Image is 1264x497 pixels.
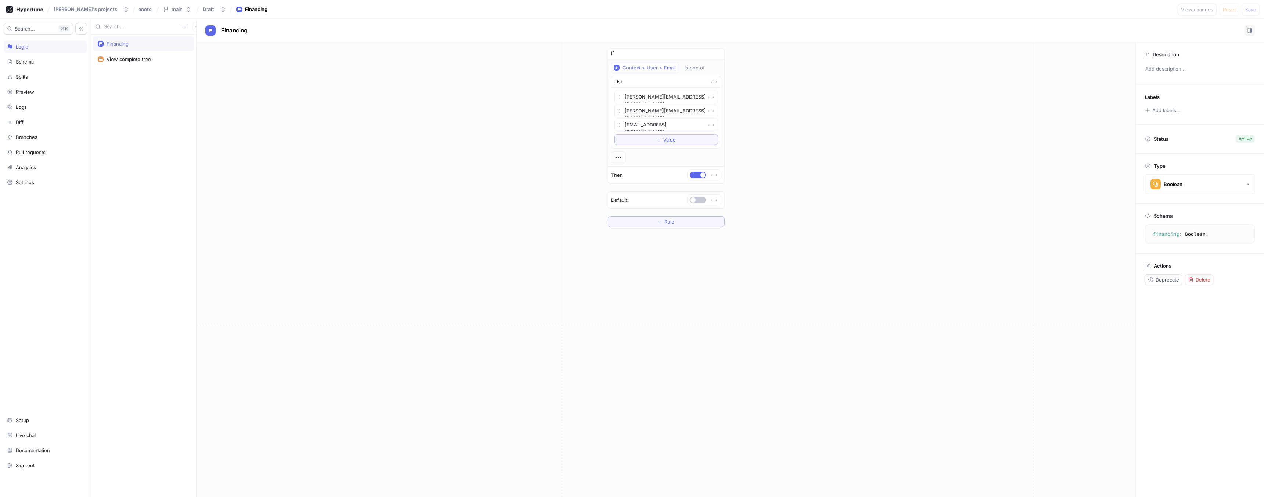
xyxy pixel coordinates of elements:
p: Schema [1154,213,1173,219]
textarea: [EMAIL_ADDRESS][DOMAIN_NAME] [614,119,718,131]
textarea: [PERSON_NAME][EMAIL_ADDRESS][DOMAIN_NAME] [614,105,718,117]
button: Search...K [4,23,73,35]
span: Deprecate [1156,278,1179,282]
span: Delete [1196,278,1210,282]
div: Branches [16,134,37,140]
p: Default [611,197,627,204]
button: Deprecate [1145,274,1182,285]
button: Delete [1185,274,1213,285]
button: Save [1242,4,1260,15]
button: Reset [1220,4,1239,15]
p: Actions [1154,263,1171,269]
a: Documentation [4,444,87,457]
div: Splits [16,74,28,80]
button: [PERSON_NAME]'s projects [51,3,132,15]
p: Add description... [1142,63,1258,75]
p: Status [1154,134,1168,144]
div: Financing [107,41,129,47]
p: Description [1153,51,1179,57]
div: Schema [16,59,34,65]
div: Draft [203,6,214,12]
button: Add labels... [1142,106,1183,115]
textarea: [PERSON_NAME][EMAIL_ADDRESS][DOMAIN_NAME] [614,91,718,103]
span: aneto [139,7,152,12]
div: Setup [16,417,29,423]
span: Search... [15,26,35,31]
div: Diff [16,119,24,125]
p: Type [1154,163,1166,169]
button: ＋Rule [608,216,725,227]
textarea: financing: Boolean! [1148,228,1252,241]
div: List [614,78,622,86]
div: K [58,25,70,32]
div: Logs [16,104,27,110]
span: Save [1245,7,1256,12]
div: Logic [16,44,28,50]
div: Financing [245,6,267,13]
button: Boolean [1145,174,1255,194]
button: Context > User > Email [611,62,679,73]
p: Then [611,172,623,179]
span: Financing [221,28,247,33]
div: is one of [685,65,705,71]
div: main [172,6,183,12]
span: ＋ [657,137,661,142]
div: Documentation [16,447,50,453]
div: View complete tree [107,56,151,62]
div: Live chat [16,432,36,438]
button: ＋Value [614,134,718,145]
div: Settings [16,179,34,185]
div: Pull requests [16,149,46,155]
p: Labels [1145,94,1160,100]
button: is one of [681,62,715,73]
span: Value [663,137,676,142]
span: ＋ [658,219,662,224]
button: View changes [1178,4,1217,15]
input: Search... [104,23,179,31]
button: Draft [200,3,229,15]
div: Boolean [1164,181,1182,187]
div: Preview [16,89,34,95]
span: View changes [1181,7,1213,12]
button: main [160,3,194,15]
div: Context > User > Email [622,65,676,71]
p: If [611,50,614,57]
span: Reset [1223,7,1236,12]
div: Sign out [16,462,35,468]
div: [PERSON_NAME]'s projects [54,6,117,12]
div: Analytics [16,164,36,170]
span: Rule [664,219,674,224]
div: Active [1239,136,1252,142]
